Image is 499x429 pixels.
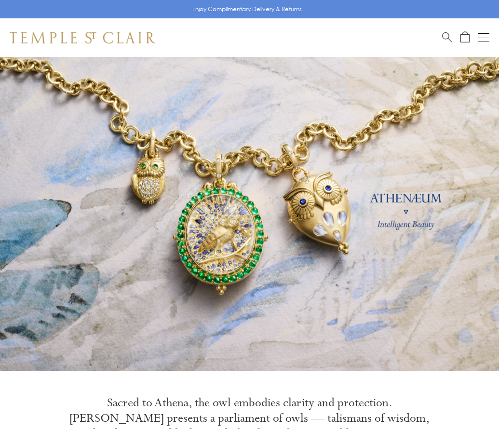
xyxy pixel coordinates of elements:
button: Open navigation [478,32,489,43]
a: Open Shopping Bag [460,31,470,43]
a: Search [442,31,452,43]
p: Enjoy Complimentary Delivery & Returns [192,4,302,14]
img: Temple St. Clair [10,32,155,43]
